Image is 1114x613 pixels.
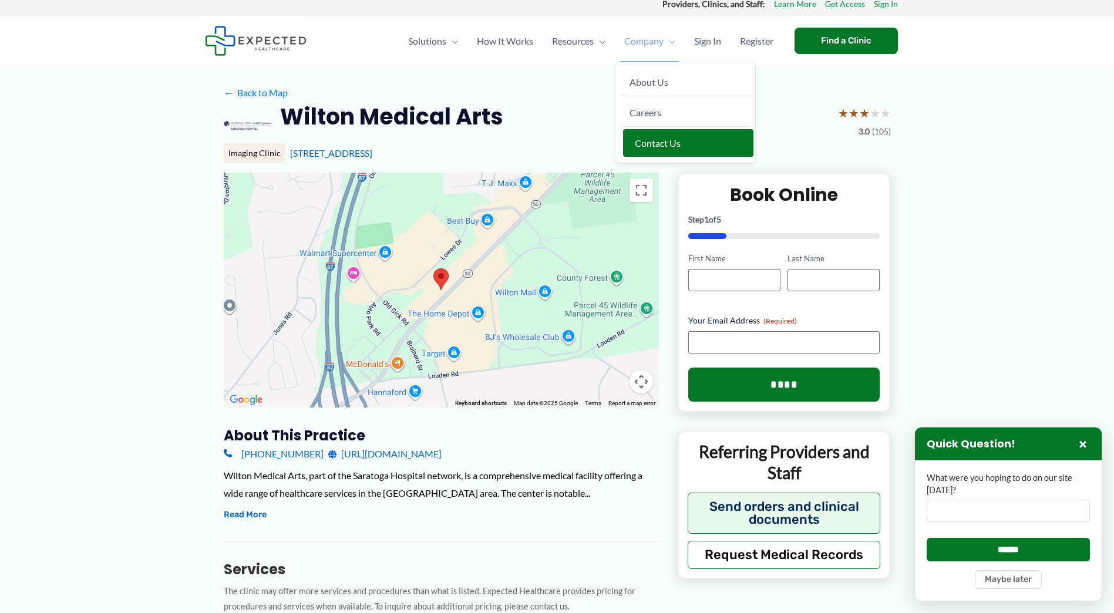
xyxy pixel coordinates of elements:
[328,445,442,463] a: [URL][DOMAIN_NAME]
[704,214,709,224] span: 1
[927,472,1090,496] label: What were you hoping to do on our site [DATE]?
[224,508,267,522] button: Read More
[543,21,615,62] a: ResourcesMenu Toggle
[205,26,307,56] img: Expected Healthcare Logo - side, dark font, small
[224,87,235,98] span: ←
[688,493,881,534] button: Send orders and clinical documents
[615,21,685,62] a: CompanyMenu Toggle
[1076,437,1090,451] button: Close
[740,21,773,62] span: Register
[224,143,285,163] div: Imaging Clinic
[620,68,750,96] a: About Us
[688,315,880,326] label: Your Email Address
[838,102,849,124] span: ★
[608,400,655,406] a: Report a map error
[446,21,458,62] span: Menu Toggle
[408,21,446,62] span: Solutions
[795,28,898,54] a: Find a Clinic
[688,183,880,206] h2: Book Online
[688,215,880,224] p: Step of
[859,102,870,124] span: ★
[731,21,783,62] a: Register
[224,560,659,578] h3: Services
[927,437,1015,451] h3: Quick Question!
[870,102,880,124] span: ★
[630,76,668,87] span: About Us
[620,99,750,127] a: Careers
[787,253,880,264] label: Last Name
[552,21,594,62] span: Resources
[664,21,675,62] span: Menu Toggle
[290,147,372,159] a: [STREET_ADDRESS]
[399,21,467,62] a: SolutionsMenu Toggle
[859,124,870,139] span: 3.0
[399,21,783,62] nav: Primary Site Navigation
[975,570,1042,589] button: Maybe later
[224,426,659,444] h3: About this practice
[585,400,601,406] a: Terms (opens in new tab)
[224,467,659,501] div: Wilton Medical Arts, part of the Saratoga Hospital network, is a comprehensive medical facility o...
[688,541,881,569] button: Request Medical Records
[624,21,664,62] span: Company
[694,21,721,62] span: Sign In
[477,21,533,62] span: How It Works
[455,399,507,407] button: Keyboard shortcuts
[872,124,891,139] span: (105)
[630,370,653,393] button: Map camera controls
[594,21,605,62] span: Menu Toggle
[688,253,780,264] label: First Name
[635,137,681,149] span: Contact Us
[224,445,324,463] a: [PHONE_NUMBER]
[623,129,753,157] a: Contact Us
[849,102,859,124] span: ★
[763,316,797,325] span: (Required)
[630,178,653,202] button: Toggle fullscreen view
[227,392,265,407] a: Open this area in Google Maps (opens a new window)
[467,21,543,62] a: How It Works
[685,21,731,62] a: Sign In
[514,400,578,406] span: Map data ©2025 Google
[227,392,265,407] img: Google
[630,107,661,118] span: Careers
[224,84,288,102] a: ←Back to Map
[688,441,881,484] p: Referring Providers and Staff
[716,214,721,224] span: 5
[880,102,891,124] span: ★
[280,102,503,131] h2: Wilton Medical Arts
